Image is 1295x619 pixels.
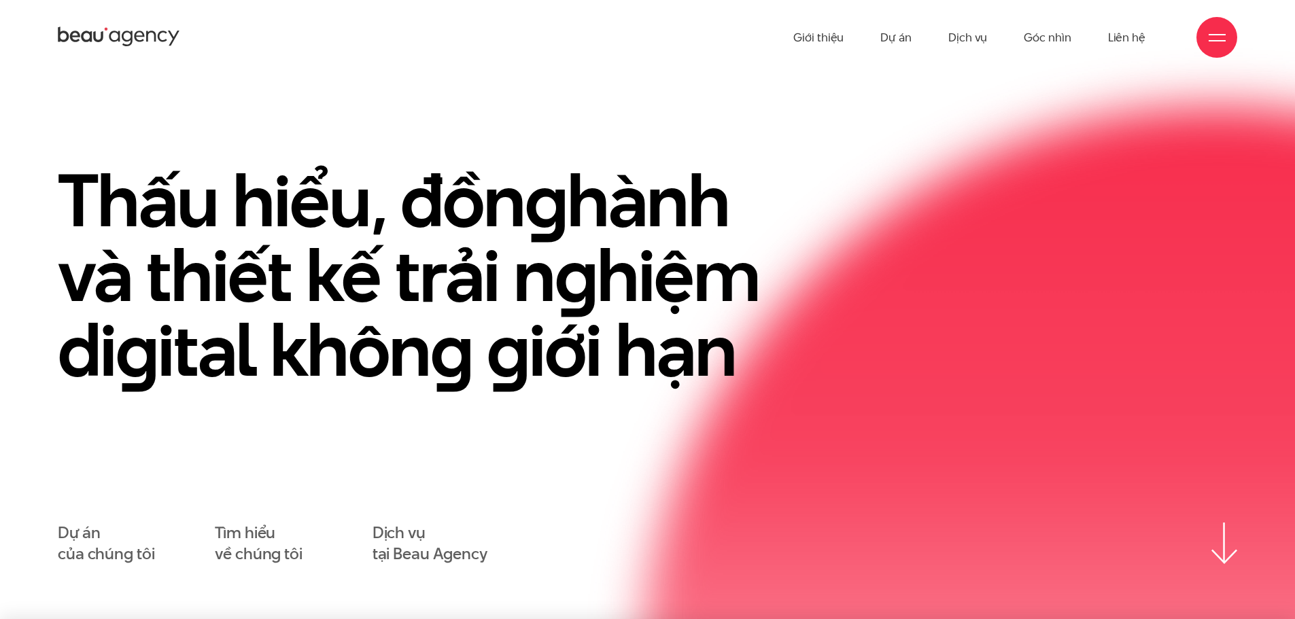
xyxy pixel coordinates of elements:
[373,523,487,565] a: Dịch vụtại Beau Agency
[58,523,154,565] a: Dự áncủa chúng tôi
[487,299,529,401] en: g
[215,523,303,565] a: Tìm hiểuvề chúng tôi
[525,149,567,251] en: g
[555,224,597,326] en: g
[58,163,806,387] h1: Thấu hiểu, đồn hành và thiết kế trải n hiệm di ital khôn iới hạn
[430,299,472,401] en: g
[116,299,158,401] en: g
